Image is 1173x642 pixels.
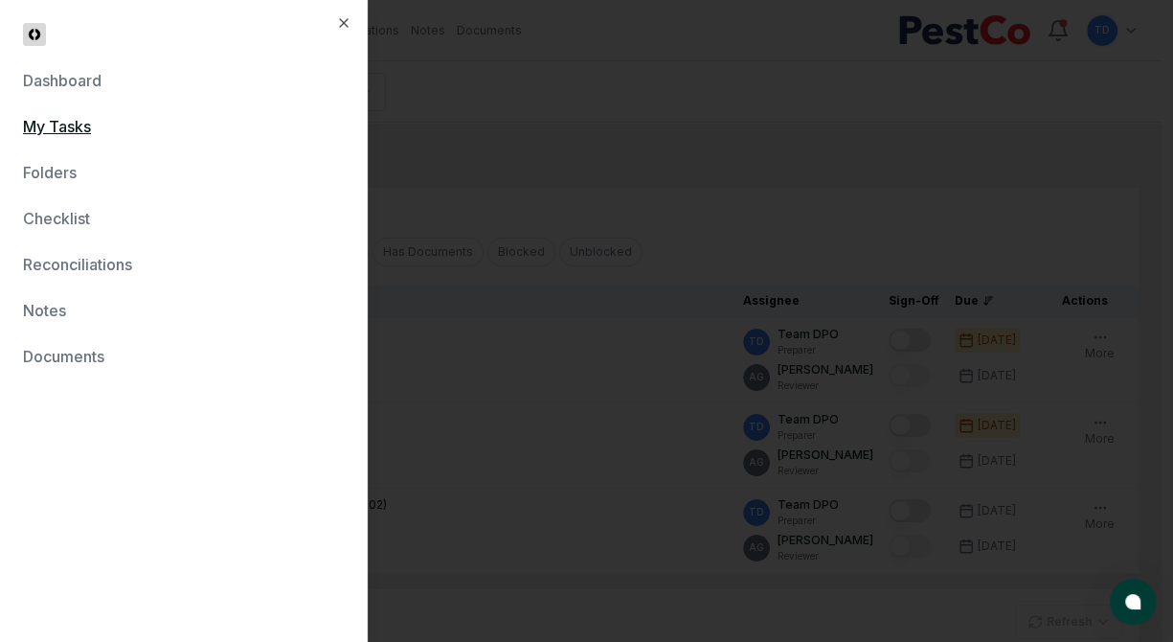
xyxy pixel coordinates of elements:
a: My Tasks [23,115,344,138]
a: Notes [23,299,344,322]
a: Checklist [23,207,344,230]
img: CloseCore [23,23,46,46]
a: Reconciliations [23,253,344,276]
a: Documents [23,345,344,368]
a: Dashboard [23,69,344,92]
a: Folders [23,161,344,184]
